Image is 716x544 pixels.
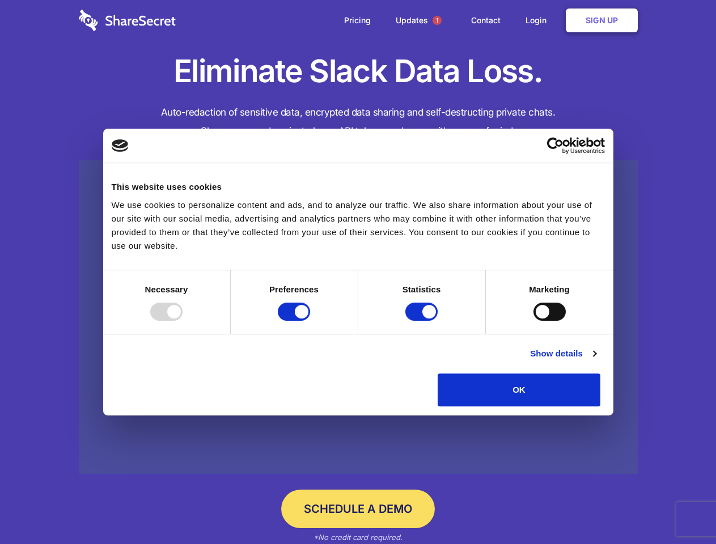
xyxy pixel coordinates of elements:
strong: Statistics [403,284,441,294]
strong: Marketing [529,284,570,294]
a: Schedule a Demo [281,490,435,528]
a: Wistia video thumbnail [79,160,638,474]
img: logo [112,139,129,152]
div: We use cookies to personalize content and ads, and to analyze our traffic. We also share informat... [112,198,605,253]
div: This website uses cookies [112,180,605,194]
h1: Eliminate Slack Data Loss. [79,51,638,92]
img: logo-wordmark-white-trans-d4663122ce5f474addd5e946df7df03e33cb6a1c49d2221995e7729f52c070b2.svg [79,10,176,31]
em: *No credit card required. [313,533,403,542]
a: Login [514,3,564,38]
a: Pricing [333,3,382,38]
a: Show details [530,347,596,360]
strong: Preferences [269,284,319,294]
a: Contact [460,3,512,38]
a: Usercentrics Cookiebot - opens in a new window [506,137,605,154]
strong: Necessary [145,284,188,294]
button: OK [438,373,600,406]
h4: Auto-redaction of sensitive data, encrypted data sharing and self-destructing private chats. Shar... [79,103,638,141]
a: Sign Up [566,8,638,32]
span: 1 [433,16,442,25]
